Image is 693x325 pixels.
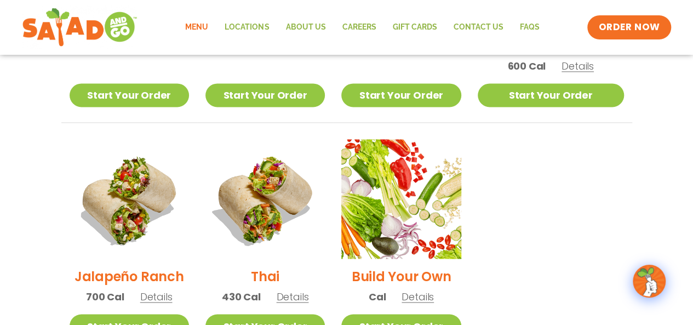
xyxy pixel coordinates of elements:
[384,15,445,40] a: GIFT CARDS
[251,267,279,286] h2: Thai
[70,139,189,259] img: Product photo for Jalapeño Ranch Wrap
[70,83,189,107] a: Start Your Order
[222,289,261,304] span: 430 Cal
[511,15,547,40] a: FAQs
[562,59,594,73] span: Details
[507,59,546,73] span: 600 Cal
[445,15,511,40] a: Contact Us
[634,266,665,297] img: wpChatIcon
[140,290,173,304] span: Details
[587,15,671,39] a: ORDER NOW
[402,290,434,304] span: Details
[177,15,216,40] a: Menu
[478,83,624,107] a: Start Your Order
[341,139,461,259] img: Product photo for Build Your Own
[205,139,325,259] img: Product photo for Thai Wrap
[75,267,184,286] h2: Jalapeño Ranch
[341,83,461,107] a: Start Your Order
[22,5,138,49] img: new-SAG-logo-768×292
[277,290,309,304] span: Details
[205,83,325,107] a: Start Your Order
[352,267,451,286] h2: Build Your Own
[334,15,384,40] a: Careers
[216,15,277,40] a: Locations
[86,289,124,304] span: 700 Cal
[369,289,386,304] span: Cal
[177,15,547,40] nav: Menu
[277,15,334,40] a: About Us
[598,21,660,34] span: ORDER NOW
